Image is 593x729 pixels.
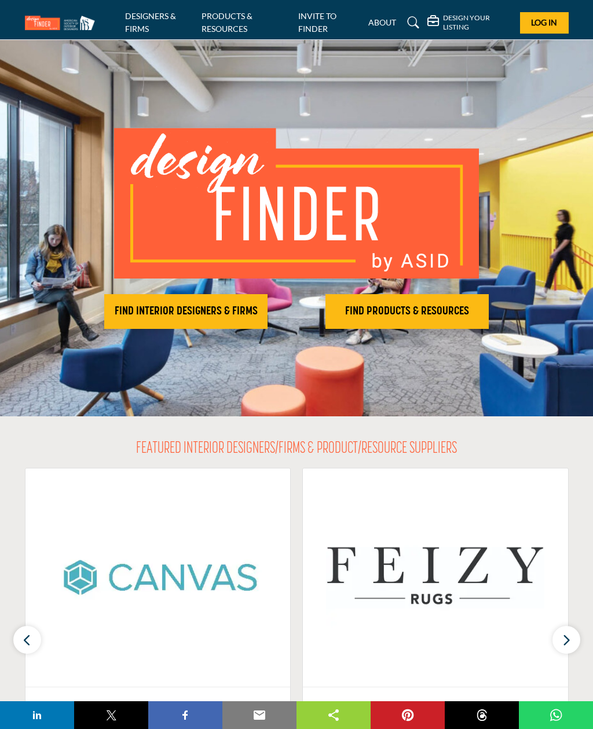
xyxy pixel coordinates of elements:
div: DESIGN YOUR LISTING [427,13,511,31]
span: Log In [531,17,557,27]
h2: FIND PRODUCTS & RESOURCES [329,305,485,318]
a: DESIGNERS & FIRMS [125,11,176,34]
img: Site Logo [25,16,101,30]
img: threads sharing button [475,708,489,722]
img: Canvas [25,468,291,687]
button: Log In [520,12,568,34]
a: PRODUCTS & RESOURCES [202,11,252,34]
button: FIND PRODUCTS & RESOURCES [325,294,489,329]
a: ABOUT [368,17,396,27]
h5: DESIGN YOUR LISTING [443,13,511,31]
h2: FEATURED INTERIOR DESIGNERS/FIRMS & PRODUCT/RESOURCE SUPPLIERS [136,439,457,459]
a: INVITE TO FINDER [298,11,336,34]
img: facebook sharing button [178,708,192,722]
h2: FIND INTERIOR DESIGNERS & FIRMS [108,305,264,318]
img: twitter sharing button [104,708,118,722]
a: Search [402,13,421,32]
img: Feizy Import & Export [303,468,568,687]
img: pinterest sharing button [401,708,415,722]
img: email sharing button [252,708,266,722]
img: sharethis sharing button [327,708,341,722]
img: whatsapp sharing button [549,708,563,722]
button: FIND INTERIOR DESIGNERS & FIRMS [104,294,268,329]
img: image [114,128,479,279]
img: linkedin sharing button [30,708,44,722]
